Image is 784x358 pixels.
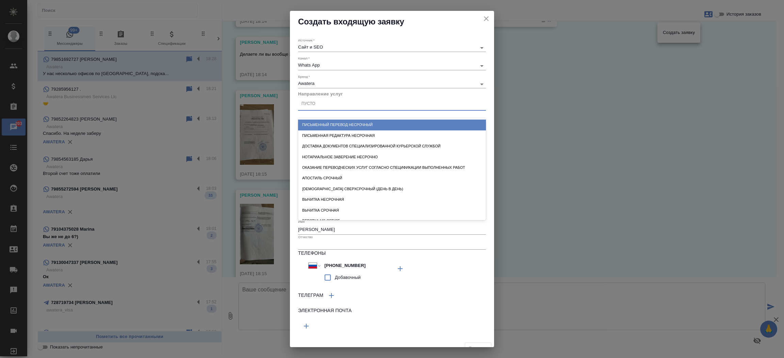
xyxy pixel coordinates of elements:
[298,16,486,27] h2: Создать входящую заявку
[301,101,315,107] div: Пусто
[298,173,486,183] div: Апостиль срочный
[298,57,310,60] label: Канал
[298,141,486,151] div: Доставка документов специализированной курьерской службой
[298,152,486,162] div: Нотариальное заверение несрочно
[298,307,486,315] h6: Электронная почта
[298,205,486,216] div: Вычитка срочная
[298,75,310,78] label: Бренд
[465,342,491,354] span: Заполните значение "Направление услуг"
[298,44,486,50] div: Сайт и SEO
[392,261,408,277] button: Добавить
[298,162,486,173] div: Оказание переводческих услуг согласно Спецификации выполненных работ
[298,120,486,130] div: Письменный перевод несрочный
[298,292,323,299] h6: Телеграм
[298,235,313,238] label: Отчество
[323,287,340,304] button: Добавить
[298,216,486,226] div: Верстка MS Office
[298,91,343,96] span: Направление услуг
[298,184,486,194] div: [DEMOGRAPHIC_DATA] сверхсрочный (день в день)
[335,274,361,281] span: Добавочный
[298,39,314,42] label: Источник
[298,220,305,223] label: Имя
[298,81,486,86] div: Awatera
[298,62,486,68] div: Whats App
[298,318,314,334] button: Добавить
[298,250,486,257] h6: Телефоны
[322,261,381,270] input: ✎ Введи что-нибудь
[481,14,491,24] button: close
[298,130,486,141] div: Письменная редактура несрочная
[298,194,486,205] div: Вычитка несрочная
